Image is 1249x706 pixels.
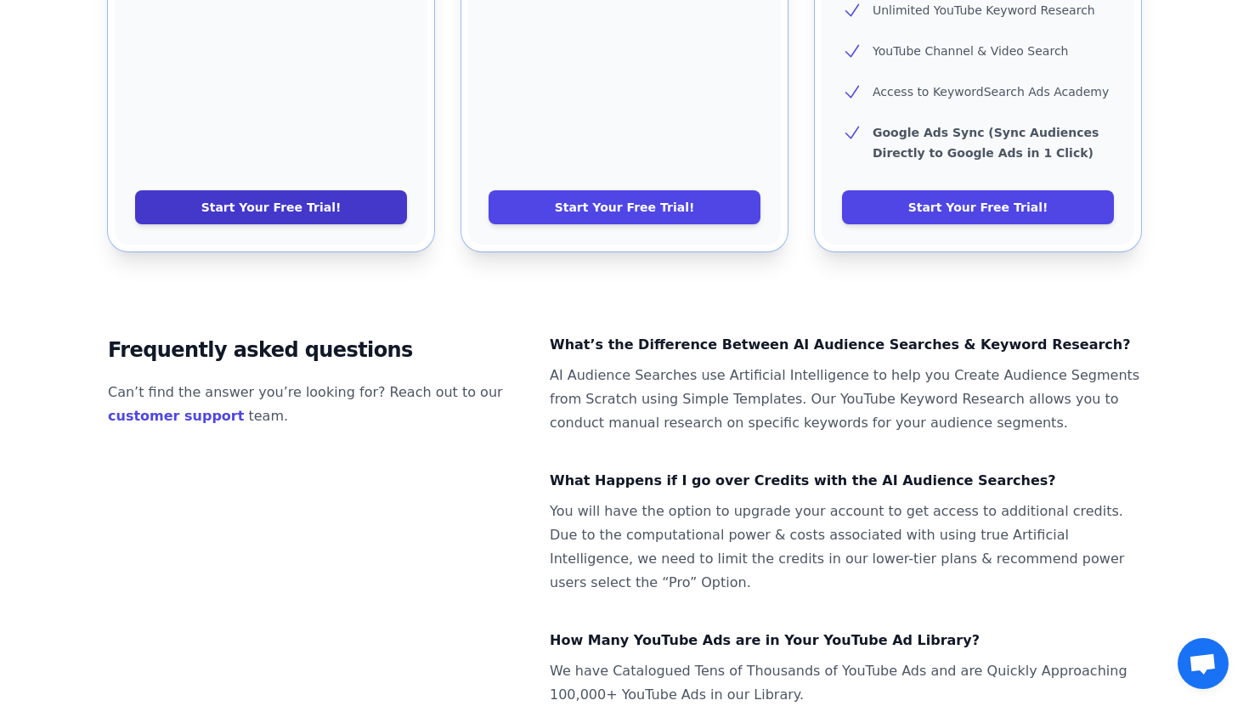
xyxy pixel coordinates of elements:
[842,190,1114,224] a: Start Your Free Trial!
[489,190,760,224] a: Start Your Free Trial!
[873,126,1099,160] b: Google Ads Sync (Sync Audiences Directly to Google Ads in 1 Click)
[108,408,244,424] a: customer support
[1178,638,1229,689] div: Open chat
[108,333,523,367] h2: Frequently asked questions
[108,381,523,428] p: Can’t find the answer you’re looking for? Reach out to our team.
[550,333,1141,357] dt: What’s the Difference Between AI Audience Searches & Keyword Research?
[873,3,1095,17] span: Unlimited YouTube Keyword Research
[135,190,407,224] a: Start Your Free Trial!
[550,469,1141,493] dt: What Happens if I go over Credits with the AI Audience Searches?
[550,364,1141,435] dd: AI Audience Searches use Artificial Intelligence to help you Create Audience Segments from Scratc...
[550,629,1141,652] dt: How Many YouTube Ads are in Your YouTube Ad Library?
[873,44,1068,58] span: YouTube Channel & Video Search
[873,85,1109,99] span: Access to KeywordSearch Ads Academy
[550,500,1141,595] dd: You will have the option to upgrade your account to get access to additional credits. Due to the ...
